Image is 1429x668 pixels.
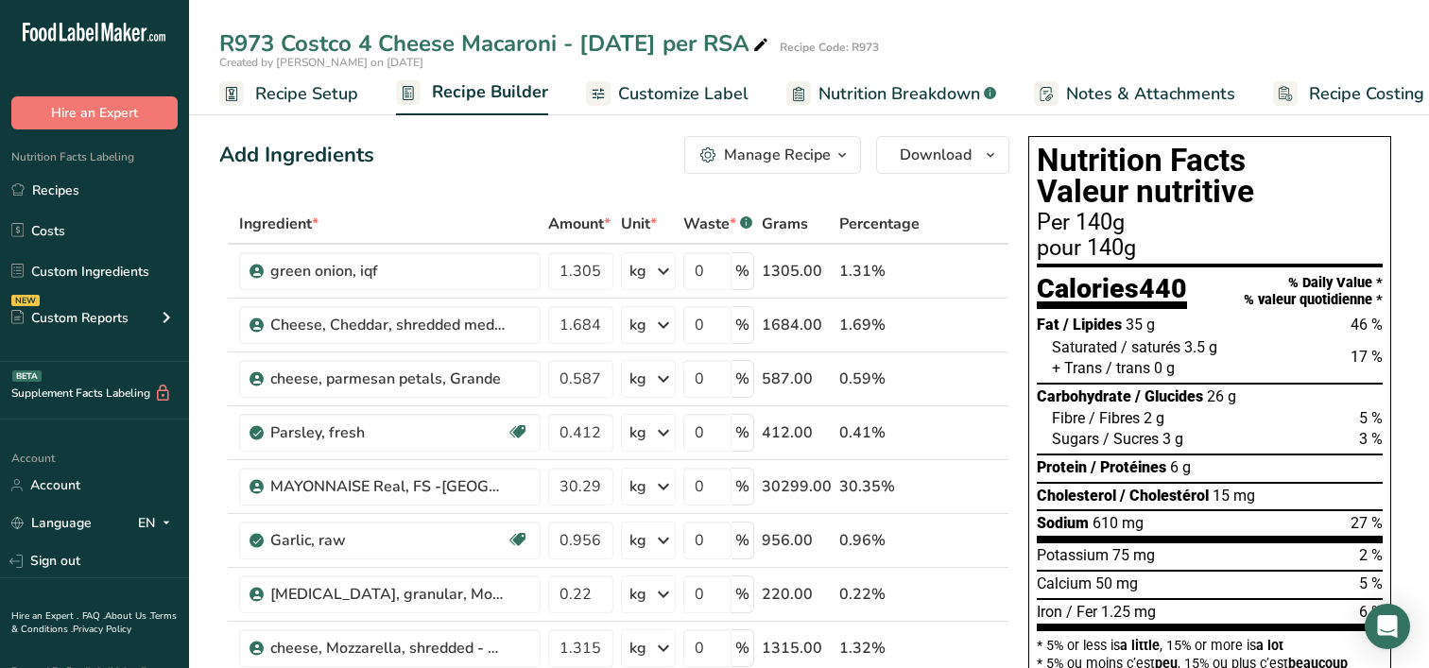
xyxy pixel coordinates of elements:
a: Customize Label [586,73,749,115]
div: 0.96% [839,529,920,552]
div: [MEDICAL_DATA], granular, Monohydrate [270,583,507,606]
h1: Nutrition Facts Valeur nutritive [1037,145,1383,208]
span: Download [900,144,972,166]
a: Nutrition Breakdown [786,73,996,115]
span: 3 g [1162,430,1183,448]
div: 412.00 [762,421,832,444]
span: 3.5 g [1184,338,1217,356]
span: 2 g [1144,409,1164,427]
span: 17 % [1351,348,1383,366]
span: 6 g [1170,458,1191,476]
span: Calcium [1037,574,1092,592]
span: / trans [1106,359,1150,377]
span: / Fibres [1089,409,1140,427]
a: Language [11,506,92,540]
a: Recipe Costing [1273,73,1424,115]
span: 46 % [1351,316,1383,334]
a: About Us . [105,609,150,623]
div: cheese, parmesan petals, Grande [270,368,507,390]
div: 1.31% [839,260,920,283]
div: 587.00 [762,368,832,390]
div: green onion, iqf [270,260,507,283]
div: Manage Recipe [724,144,831,166]
div: Add Ingredients [219,140,374,171]
span: Unit [621,213,657,235]
span: 75 mg [1112,546,1155,564]
div: EN [138,512,178,535]
span: Iron [1037,603,1062,621]
div: 0.22% [839,583,920,606]
div: Cheese, Cheddar, shredded medium [270,314,507,336]
div: cheese, Mozzarella, shredded - Not Kosher [270,637,507,659]
span: Sodium [1037,514,1089,532]
span: 0 g [1154,359,1175,377]
div: kg [629,314,646,336]
span: 27 % [1351,514,1383,532]
div: Custom Reports [11,308,129,328]
div: Open Intercom Messenger [1365,604,1410,649]
div: Garlic, raw [270,529,507,552]
span: / Sucres [1103,430,1159,448]
div: 956.00 [762,529,832,552]
span: Potassium [1037,546,1109,564]
div: 0.41% [839,421,920,444]
span: Notes & Attachments [1066,81,1235,107]
span: 440 [1139,272,1187,304]
span: Amount [548,213,611,235]
span: 5 % [1359,574,1383,592]
span: 1.25 mg [1101,603,1156,621]
span: Recipe Builder [432,79,548,105]
span: Recipe Costing [1309,81,1424,107]
span: Ingredient [239,213,319,235]
div: 1684.00 [762,314,832,336]
span: 5 % [1359,409,1383,427]
span: 50 mg [1095,574,1138,592]
span: / Protéines [1091,458,1166,476]
span: a lot [1256,638,1283,653]
span: Recipe Setup [255,81,358,107]
span: 610 mg [1093,514,1144,532]
span: + Trans [1052,359,1102,377]
a: Privacy Policy [73,623,131,636]
span: Protein [1037,458,1087,476]
span: / saturés [1121,338,1180,356]
a: Notes & Attachments [1034,73,1235,115]
a: Recipe Builder [396,71,548,116]
span: Percentage [839,213,920,235]
span: / Glucides [1135,387,1203,405]
div: pour 140g [1037,237,1383,260]
div: 1.69% [839,314,920,336]
span: Nutrition Breakdown [818,81,980,107]
div: Per 140g [1037,212,1383,234]
div: Waste [683,213,752,235]
a: Terms & Conditions . [11,609,177,636]
div: 30299.00 [762,475,832,498]
span: Grams [762,213,808,235]
span: Customize Label [618,81,749,107]
div: kg [629,260,646,283]
div: NEW [11,295,40,306]
span: / Fer [1066,603,1097,621]
button: Manage Recipe [684,136,861,174]
span: Fibre [1052,409,1085,427]
button: Hire an Expert [11,96,178,129]
div: 1315.00 [762,637,832,659]
span: Carbohydrate [1037,387,1131,405]
div: 30.35% [839,475,920,498]
a: FAQ . [82,609,105,623]
div: Calories [1037,275,1187,310]
span: Created by [PERSON_NAME] on [DATE] [219,55,423,70]
div: R973 Costco 4 Cheese Macaroni - [DATE] per RSA [219,26,772,60]
div: kg [629,583,646,606]
span: / Lipides [1063,316,1122,334]
div: 0.59% [839,368,920,390]
button: Download [876,136,1009,174]
div: kg [629,475,646,498]
span: 3 % [1359,430,1383,448]
span: 35 g [1126,316,1155,334]
div: 220.00 [762,583,832,606]
div: Parsley, fresh [270,421,507,444]
div: 1305.00 [762,260,832,283]
div: kg [629,421,646,444]
div: 1.32% [839,637,920,659]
